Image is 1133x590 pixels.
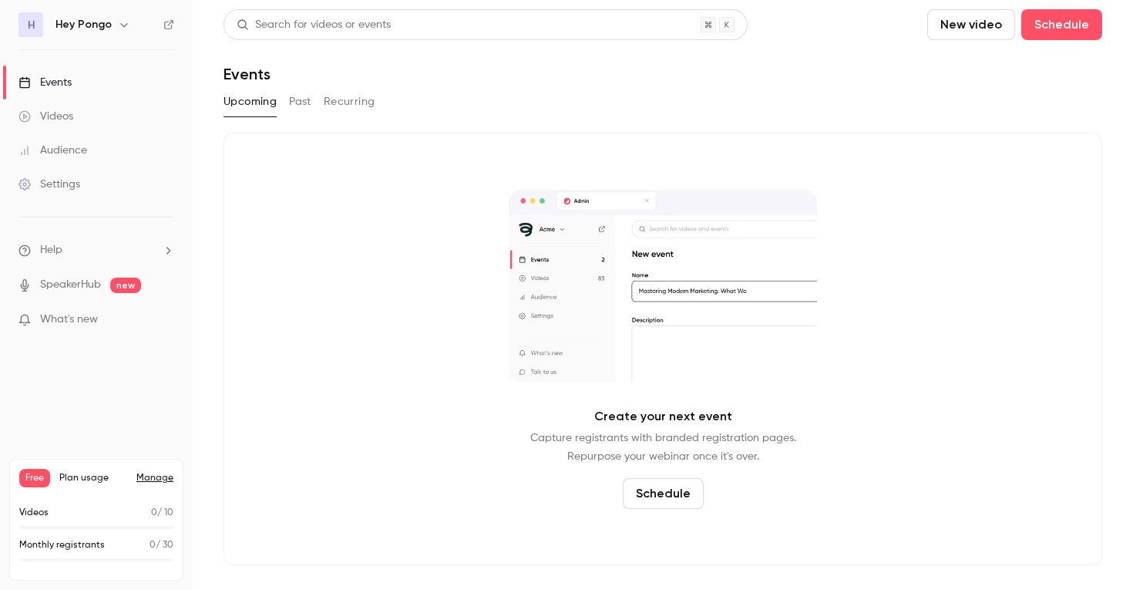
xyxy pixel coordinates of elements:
span: Free [19,469,50,487]
span: 0 [151,508,157,518]
span: Plan usage [59,472,127,484]
div: Videos [18,109,73,124]
iframe: Noticeable Trigger [156,313,174,327]
p: Capture registrants with branded registration pages. Repurpose your webinar once it's over. [530,429,796,466]
button: Schedule [623,478,704,509]
h6: Hey Pongo [55,17,112,32]
li: help-dropdown-opener [18,242,174,258]
span: H [28,17,35,33]
div: Events [18,75,72,90]
p: / 10 [151,506,173,520]
span: 0 [150,541,156,550]
p: Create your next event [594,407,732,426]
h1: Events [224,65,271,83]
span: Help [40,242,62,258]
p: / 30 [150,538,173,552]
p: Monthly registrants [19,538,105,552]
button: Upcoming [224,89,277,114]
span: new [110,278,141,293]
button: Recurring [324,89,375,114]
div: Audience [18,143,87,158]
a: Manage [136,472,173,484]
div: Search for videos or events [237,17,391,33]
button: Past [289,89,311,114]
button: New video [927,9,1015,40]
button: Schedule [1021,9,1102,40]
div: Settings [18,177,80,192]
p: Videos [19,506,49,520]
a: SpeakerHub [40,277,101,293]
span: What's new [40,312,98,328]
